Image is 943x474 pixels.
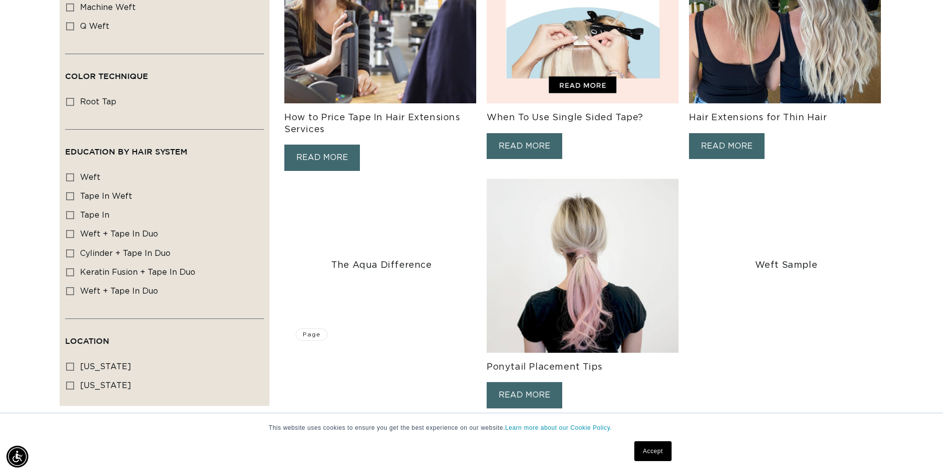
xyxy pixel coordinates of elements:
[634,441,671,461] a: Accept
[80,249,171,257] span: Cylinder + Tape in Duo
[487,179,679,353] img: Ponytail Placement Tips
[80,192,132,200] span: Tape In Weft
[694,260,878,271] a: Weft Sample
[80,268,195,276] span: Keratin Fusion + Tape in Duo
[487,112,681,124] h3: When To Use Single Sided Tape?
[80,363,131,371] span: [US_STATE]
[80,22,109,30] span: q weft
[689,112,883,124] h3: Hair Extensions for Thin Hair
[65,72,148,80] span: Color Technique
[80,211,109,219] span: Tape In
[80,173,100,181] span: Weft
[80,98,116,106] span: root tap
[6,446,28,468] div: Accessibility Menu
[689,133,765,159] a: READ MORE
[289,260,474,271] a: The Aqua Difference
[284,145,360,171] a: READ MORE
[80,382,131,390] span: [US_STATE]
[65,319,264,355] summary: Location (0 selected)
[65,54,264,90] summary: Color Technique (0 selected)
[80,3,136,11] span: machine weft
[487,362,681,373] h3: Ponytail Placement Tips
[65,336,109,345] span: Location
[284,112,479,136] h3: How to Price Tape In Hair Extensions Services
[65,130,264,165] summary: Education By Hair system (0 selected)
[65,147,187,156] span: Education By Hair system
[269,423,675,432] p: This website uses cookies to ensure you get the best experience on our website.
[487,382,562,408] a: READ MORE
[80,287,158,295] span: Weft + Tape In Duo
[487,133,562,159] a: READ MORE
[80,230,158,238] span: Weft + Tape in Duo
[893,426,943,474] iframe: Chat Widget
[505,424,612,431] a: Learn more about our Cookie Policy.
